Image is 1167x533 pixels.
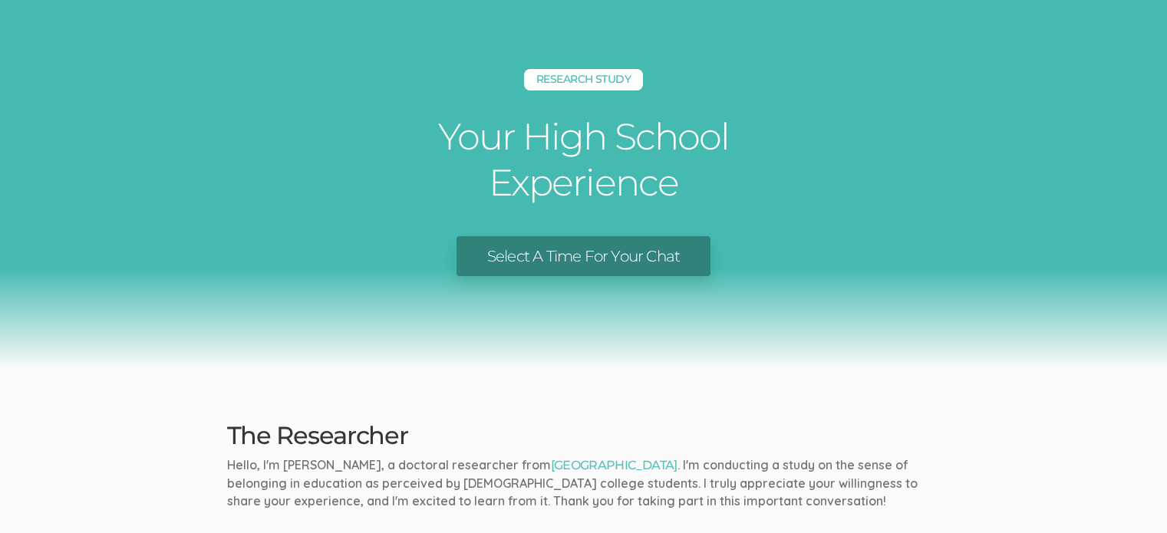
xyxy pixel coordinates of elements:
[551,458,677,472] a: [GEOGRAPHIC_DATA]
[227,456,941,510] p: Hello, I'm [PERSON_NAME], a doctoral researcher from . I'm conducting a study on the sense of bel...
[524,69,643,90] h5: Research Study
[227,422,941,449] h2: The Researcher
[354,114,814,206] h1: Your High School Experience
[457,236,710,277] a: Select A Time For Your Chat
